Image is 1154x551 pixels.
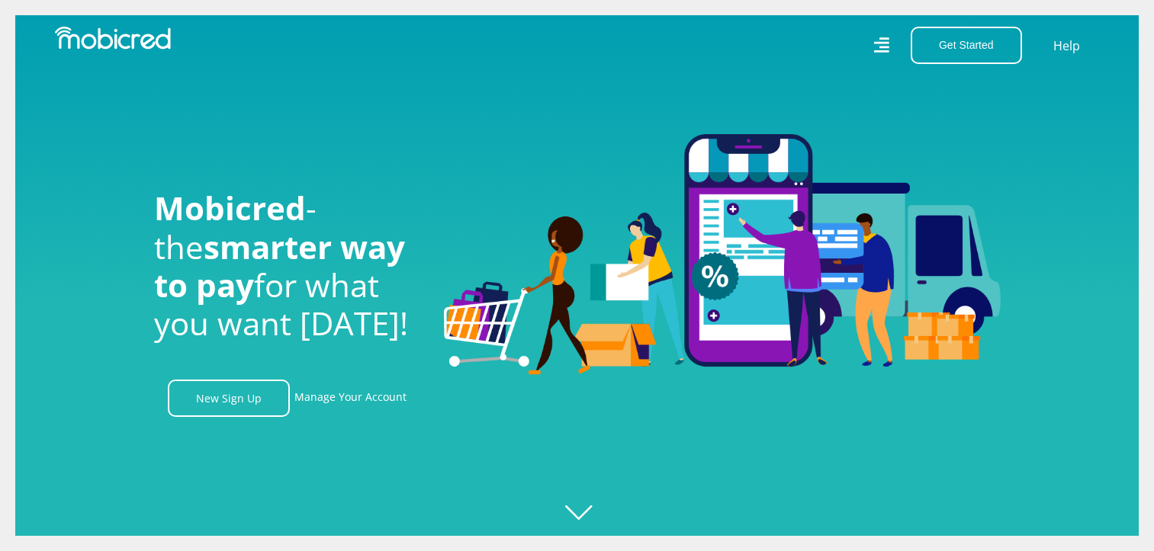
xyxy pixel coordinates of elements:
h1: - the for what you want [DATE]! [154,189,421,343]
a: New Sign Up [168,380,290,417]
img: Mobicred [55,27,171,50]
img: Welcome to Mobicred [444,134,1001,375]
span: Mobicred [154,186,306,229]
a: Manage Your Account [294,380,407,417]
button: Get Started [911,27,1022,64]
a: Help [1053,36,1081,56]
span: smarter way to pay [154,225,405,306]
